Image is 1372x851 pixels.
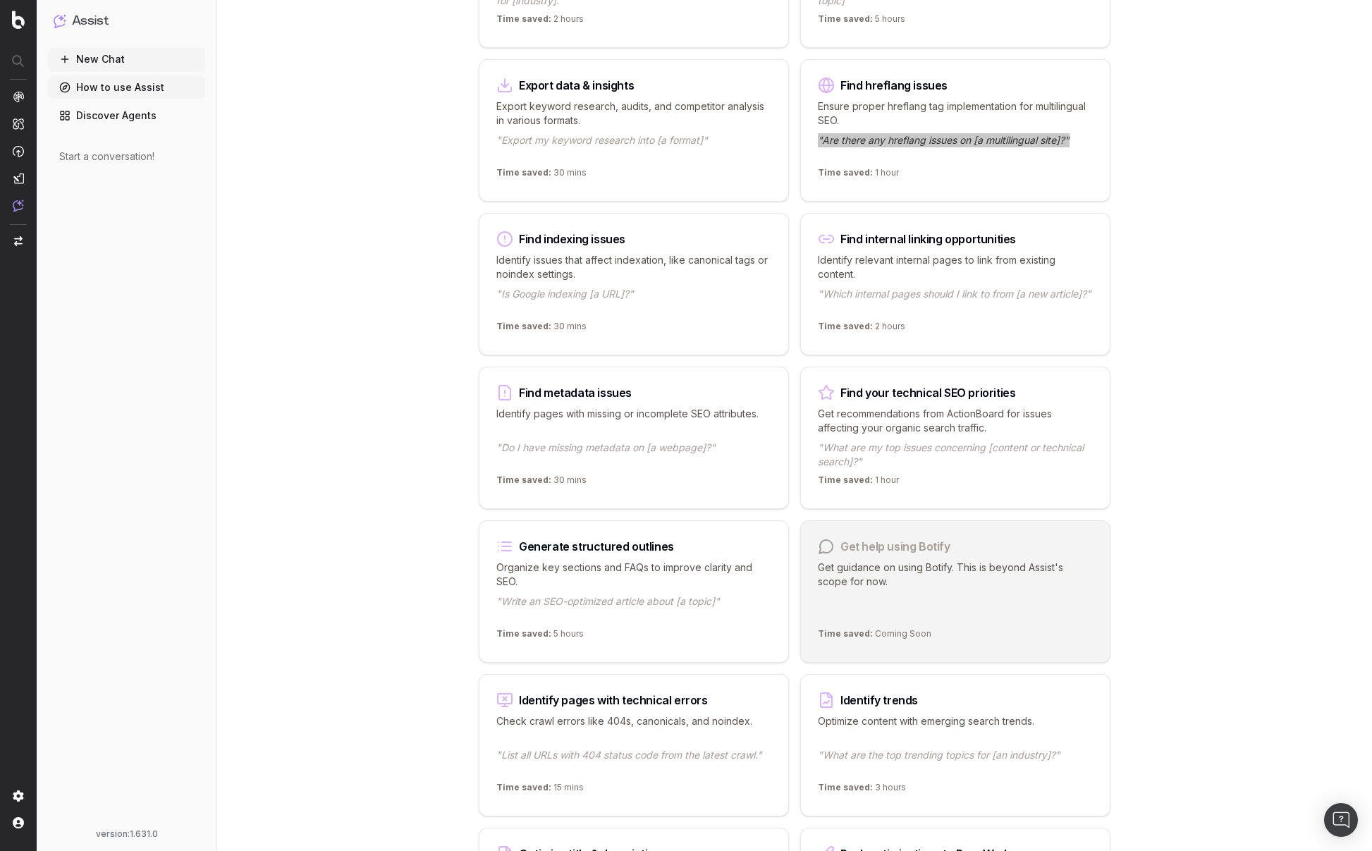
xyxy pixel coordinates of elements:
div: Find your technical SEO priorities [840,387,1015,398]
p: Organize key sections and FAQs to improve clarity and SEO. [496,561,771,589]
p: Export keyword research, audits, and competitor analysis in various formats. [496,99,771,128]
p: 2 hours [496,13,584,30]
a: How to use Assist [48,76,205,99]
p: 30 mins [496,167,587,184]
p: "Is Google indexing [a URL]?" [496,287,771,315]
img: Setting [13,790,24,802]
img: Switch project [14,236,23,246]
p: Optimize content with emerging search trends. [818,714,1093,742]
p: 15 mins [496,782,584,799]
p: 30 mins [496,475,587,491]
span: Time saved: [496,782,551,792]
p: "Are there any hreflang issues on [a multilingual site]?" [818,133,1093,161]
h1: Assist [72,11,109,31]
span: Time saved: [496,475,551,485]
p: 3 hours [818,782,906,799]
span: Time saved: [496,628,551,639]
div: Open Intercom Messenger [1324,803,1358,837]
img: Botify logo [12,11,25,29]
p: Identify relevant internal pages to link from existing content. [818,253,1093,281]
p: "What are my top issues concerning [content or technical search]?" [818,441,1093,469]
div: Find metadata issues [519,387,632,398]
p: 5 hours [818,13,905,30]
p: Coming Soon [818,628,931,645]
p: "Export my keyword research into [a format]" [496,133,771,161]
div: Get help using Botify [840,541,950,552]
button: Assist [54,11,200,31]
img: Assist [54,14,66,27]
span: Time saved: [496,321,551,331]
img: Assist [13,200,24,212]
p: "Do I have missing metadata on [a webpage]?" [496,441,771,469]
p: "Which internal pages should I link to from [a new article]?" [818,287,1093,315]
p: Identify issues that affect indexation, like canonical tags or noindex settings. [496,253,771,281]
div: Find hreflang issues [840,80,948,91]
p: Get guidance on using Botify. This is beyond Assist's scope for now. [818,561,1093,623]
div: Start a conversation! [59,149,194,164]
div: Find indexing issues [519,233,625,245]
p: 1 hour [818,475,899,491]
div: Export data & insights [519,80,634,91]
span: Time saved: [496,13,551,24]
img: Intelligence [13,118,24,130]
p: 5 hours [496,628,584,645]
span: Time saved: [818,167,873,178]
p: Identify pages with missing or incomplete SEO attributes. [496,407,771,435]
p: 1 hour [818,167,899,184]
p: 2 hours [818,321,905,338]
p: Get recommendations from ActionBoard for issues affecting your organic search traffic. [818,407,1093,435]
span: Time saved: [818,475,873,485]
p: Ensure proper hreflang tag implementation for multilingual SEO. [818,99,1093,128]
span: Time saved: [818,13,873,24]
span: Time saved: [818,782,873,792]
p: "What are the top trending topics for [an industry]?" [818,748,1093,776]
span: Time saved: [496,167,551,178]
div: Identify trends [840,694,918,706]
div: version: 1.631.0 [54,828,200,840]
p: "Write an SEO-optimized article about [a topic]" [496,594,771,623]
p: 30 mins [496,321,587,338]
p: "List all URLs with 404 status code from the latest crawl." [496,748,771,776]
div: Find internal linking opportunities [840,233,1016,245]
img: Activation [13,145,24,157]
span: Time saved: [818,321,873,331]
span: Time saved: [818,628,873,639]
button: New Chat [48,48,205,71]
img: My account [13,817,24,828]
a: Discover Agents [48,104,205,127]
div: Generate structured outlines [519,541,674,552]
p: Check crawl errors like 404s, canonicals, and noindex. [496,714,771,742]
img: Studio [13,173,24,184]
img: Analytics [13,91,24,102]
div: Identify pages with technical errors [519,694,708,706]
